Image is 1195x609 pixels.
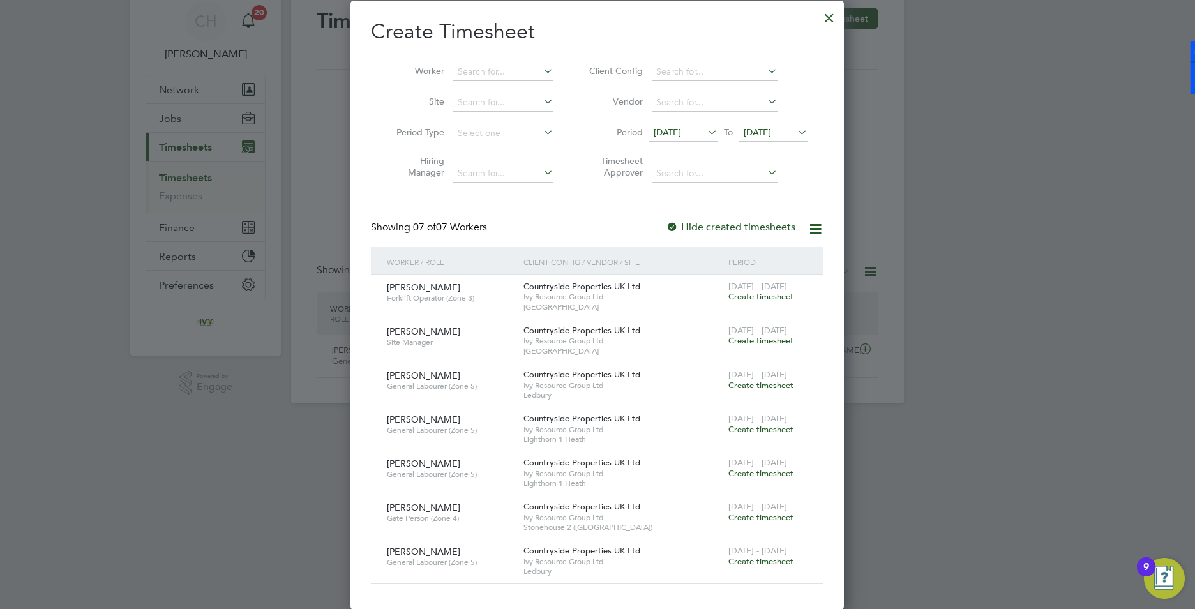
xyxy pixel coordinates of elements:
[387,458,460,469] span: [PERSON_NAME]
[387,502,460,513] span: [PERSON_NAME]
[720,124,737,140] span: To
[523,545,640,556] span: Countryside Properties UK Ltd
[453,165,553,183] input: Search for...
[728,501,787,512] span: [DATE] - [DATE]
[413,221,487,234] span: 07 Workers
[523,380,722,391] span: Ivy Resource Group Ltd
[387,381,514,391] span: General Labourer (Zone 5)
[652,165,778,183] input: Search for...
[387,425,514,435] span: General Labourer (Zone 5)
[728,380,793,391] span: Create timesheet
[523,336,722,346] span: Ivy Resource Group Ltd
[523,369,640,380] span: Countryside Properties UK Ltd
[523,522,722,532] span: Stonehouse 2 ([GEOGRAPHIC_DATA])
[1144,558,1185,599] button: Open Resource Center, 9 new notifications
[728,556,793,567] span: Create timesheet
[387,414,460,425] span: [PERSON_NAME]
[728,545,787,556] span: [DATE] - [DATE]
[387,282,460,293] span: [PERSON_NAME]
[728,335,793,346] span: Create timesheet
[728,291,793,302] span: Create timesheet
[387,513,514,523] span: Gate Person (Zone 4)
[523,434,722,444] span: Lighthorn 1 Heath
[728,424,793,435] span: Create timesheet
[728,512,793,523] span: Create timesheet
[523,346,722,356] span: [GEOGRAPHIC_DATA]
[523,390,722,400] span: Ledbury
[387,126,444,138] label: Period Type
[523,302,722,312] span: [GEOGRAPHIC_DATA]
[387,546,460,557] span: [PERSON_NAME]
[387,326,460,337] span: [PERSON_NAME]
[387,370,460,381] span: [PERSON_NAME]
[728,369,787,380] span: [DATE] - [DATE]
[585,126,643,138] label: Period
[520,247,725,276] div: Client Config / Vendor / Site
[387,469,514,479] span: General Labourer (Zone 5)
[371,19,823,45] h2: Create Timesheet
[728,457,787,468] span: [DATE] - [DATE]
[523,413,640,424] span: Countryside Properties UK Ltd
[523,457,640,468] span: Countryside Properties UK Ltd
[387,65,444,77] label: Worker
[666,221,795,234] label: Hide created timesheets
[728,325,787,336] span: [DATE] - [DATE]
[523,478,722,488] span: Lighthorn 1 Heath
[523,281,640,292] span: Countryside Properties UK Ltd
[413,221,436,234] span: 07 of
[728,413,787,424] span: [DATE] - [DATE]
[384,247,520,276] div: Worker / Role
[453,94,553,112] input: Search for...
[652,63,778,81] input: Search for...
[523,425,722,435] span: Ivy Resource Group Ltd
[523,501,640,512] span: Countryside Properties UK Ltd
[744,126,771,138] span: [DATE]
[523,325,640,336] span: Countryside Properties UK Ltd
[387,96,444,107] label: Site
[585,155,643,178] label: Timesheet Approver
[725,247,811,276] div: Period
[371,221,490,234] div: Showing
[387,557,514,568] span: General Labourer (Zone 5)
[453,63,553,81] input: Search for...
[523,557,722,567] span: Ivy Resource Group Ltd
[585,65,643,77] label: Client Config
[1143,567,1149,583] div: 9
[652,94,778,112] input: Search for...
[523,292,722,302] span: Ivy Resource Group Ltd
[387,293,514,303] span: Forklift Operator (Zone 3)
[585,96,643,107] label: Vendor
[387,337,514,347] span: Site Manager
[387,155,444,178] label: Hiring Manager
[523,513,722,523] span: Ivy Resource Group Ltd
[654,126,681,138] span: [DATE]
[453,124,553,142] input: Select one
[523,469,722,479] span: Ivy Resource Group Ltd
[523,566,722,576] span: Ledbury
[728,468,793,479] span: Create timesheet
[728,281,787,292] span: [DATE] - [DATE]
